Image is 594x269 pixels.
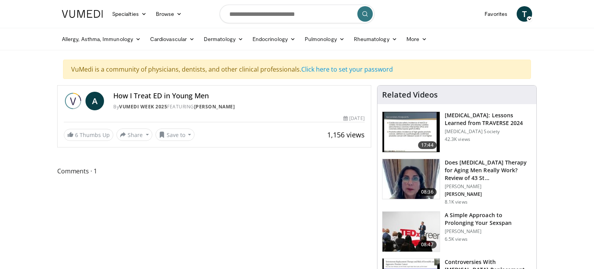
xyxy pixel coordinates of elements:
p: [PERSON_NAME] [445,228,532,235]
img: Vumedi Week 2025 [64,92,82,110]
p: 42.3K views [445,136,470,142]
a: Cardiovascular [145,31,199,47]
div: By FEATURING [113,103,365,110]
p: [PERSON_NAME] [445,183,532,190]
a: Dermatology [199,31,248,47]
img: 4d4bce34-7cbb-4531-8d0c-5308a71d9d6c.150x105_q85_crop-smart_upscale.jpg [382,159,440,199]
a: [PERSON_NAME] [194,103,235,110]
button: Save to [155,129,195,141]
p: 6.5K views [445,236,468,242]
h3: [MEDICAL_DATA]: Lessons Learned from TRAVERSE 2024 [445,111,532,127]
span: 1,156 views [327,130,365,139]
p: 8.1K views [445,199,468,205]
a: Rheumatology [349,31,402,47]
a: 6 Thumbs Up [64,129,113,141]
a: Allergy, Asthma, Immunology [57,31,145,47]
a: 08:36 Does [MEDICAL_DATA] Therapy for Aging Men Really Work? Review of 43 St… [PERSON_NAME] [PERS... [382,159,532,205]
h4: Related Videos [382,90,438,99]
a: 08:47 A Simple Approach to Prolonging Your Sexspan [PERSON_NAME] 6.5K views [382,211,532,252]
a: T [517,6,532,22]
img: c4bd4661-e278-4c34-863c-57c104f39734.150x105_q85_crop-smart_upscale.jpg [382,212,440,252]
h3: A Simple Approach to Prolonging Your Sexspan [445,211,532,227]
span: 6 [75,131,78,139]
h3: Does [MEDICAL_DATA] Therapy for Aging Men Really Work? Review of 43 St… [445,159,532,182]
p: [MEDICAL_DATA] Society [445,129,532,135]
div: [DATE] [343,115,364,122]
div: VuMedi is a community of physicians, dentists, and other clinical professionals. [63,60,531,79]
a: Click here to set your password [301,65,393,74]
a: Favorites [480,6,512,22]
span: 08:36 [418,188,437,196]
a: Vumedi Week 2025 [119,103,167,110]
p: [PERSON_NAME] [445,191,532,197]
a: A [85,92,104,110]
h4: How I Treat ED in Young Men [113,92,365,100]
span: 17:44 [418,141,437,149]
a: 17:44 [MEDICAL_DATA]: Lessons Learned from TRAVERSE 2024 [MEDICAL_DATA] Society 42.3K views [382,111,532,152]
a: Specialties [108,6,151,22]
a: Endocrinology [248,31,300,47]
a: Browse [151,6,187,22]
input: Search topics, interventions [220,5,374,23]
img: 1317c62a-2f0d-4360-bee0-b1bff80fed3c.150x105_q85_crop-smart_upscale.jpg [382,112,440,152]
a: More [402,31,432,47]
span: 08:47 [418,241,437,248]
a: Pulmonology [300,31,349,47]
img: VuMedi Logo [62,10,103,18]
span: Comments 1 [57,166,371,176]
button: Share [116,129,152,141]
